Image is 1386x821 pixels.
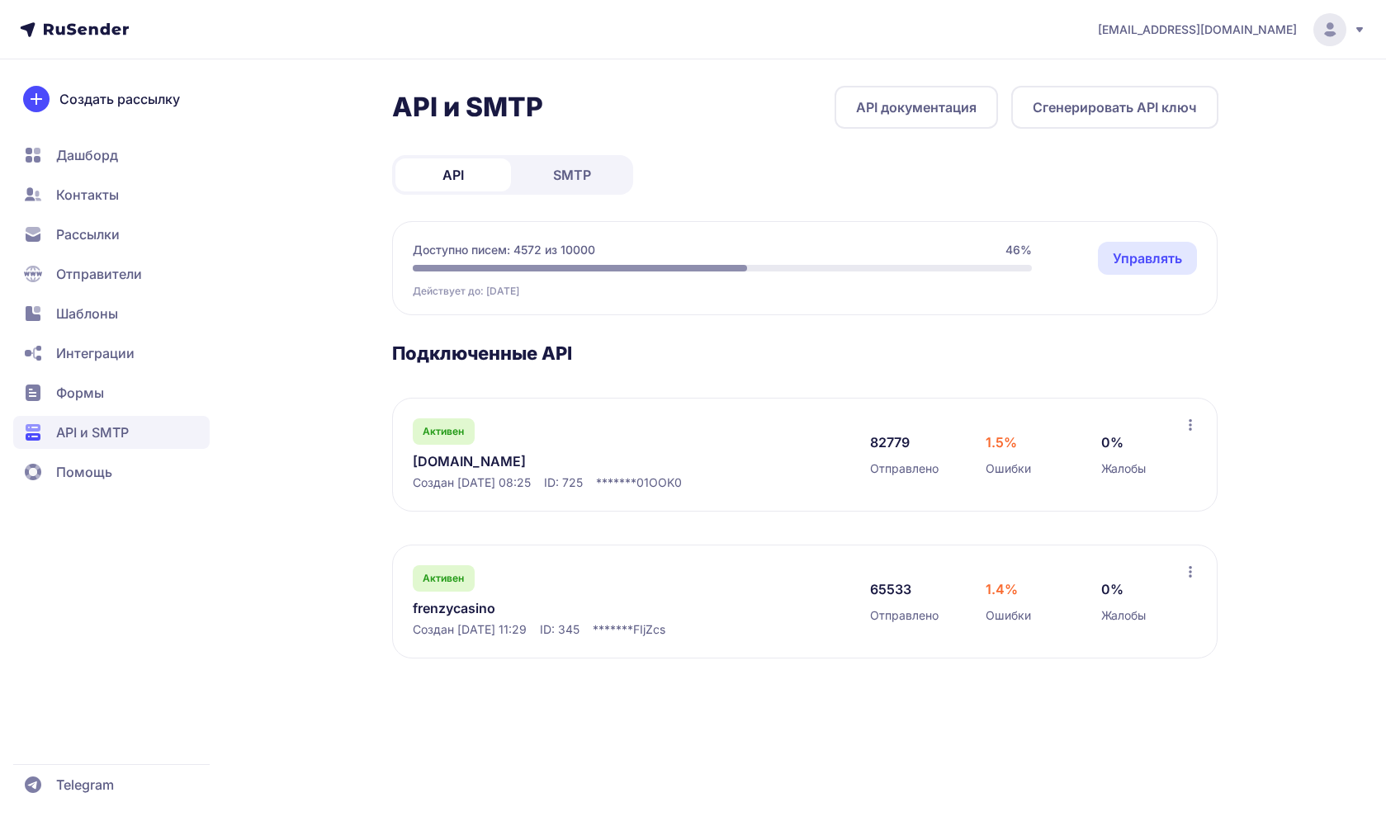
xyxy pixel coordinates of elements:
span: Telegram [56,775,114,795]
span: Создан [DATE] 11:29 [413,621,527,638]
span: ID: 725 [544,474,583,491]
span: Активен [423,425,464,438]
a: frenzycasino [413,598,751,618]
span: SMTP [553,165,591,185]
a: [DOMAIN_NAME] [413,451,751,471]
span: Контакты [56,185,119,205]
span: Отправители [56,264,142,284]
span: 1.5% [986,432,1017,452]
span: Отправлено [870,607,939,624]
span: Действует до: [DATE] [413,285,519,298]
h2: API и SMTP [392,91,543,124]
button: Сгенерировать API ключ [1011,86,1218,129]
span: 46% [1005,242,1032,258]
span: 82779 [870,432,910,452]
span: Жалобы [1101,607,1146,624]
a: SMTP [514,158,630,191]
h3: Подключенные API [392,342,1218,365]
span: 0% [1101,579,1123,599]
span: API и SMTP [56,422,129,442]
a: Управлять [1098,242,1197,275]
span: Жалобы [1101,460,1146,477]
a: API документация [835,86,998,129]
span: 1.4% [986,579,1018,599]
span: [EMAIL_ADDRESS][DOMAIN_NAME] [1098,21,1297,38]
span: ID: 345 [540,621,579,638]
span: Ошибки [986,460,1031,477]
span: Создан [DATE] 08:25 [413,474,531,491]
span: Формы [56,383,104,403]
span: 01OOK0 [636,474,682,491]
span: Активен [423,572,464,585]
span: Помощь [56,462,112,482]
span: Отправлено [870,460,939,477]
span: 0% [1101,432,1123,452]
a: Telegram [13,768,210,801]
span: API [442,165,464,185]
span: Дашборд [56,145,118,165]
span: 65533 [870,579,911,599]
span: Доступно писем: 4572 из 10000 [413,242,595,258]
span: Рассылки [56,224,120,244]
span: FIjZcs [633,621,665,638]
span: Ошибки [986,607,1031,624]
a: API [395,158,511,191]
span: Интеграции [56,343,135,363]
span: Создать рассылку [59,89,180,109]
span: Шаблоны [56,304,118,323]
